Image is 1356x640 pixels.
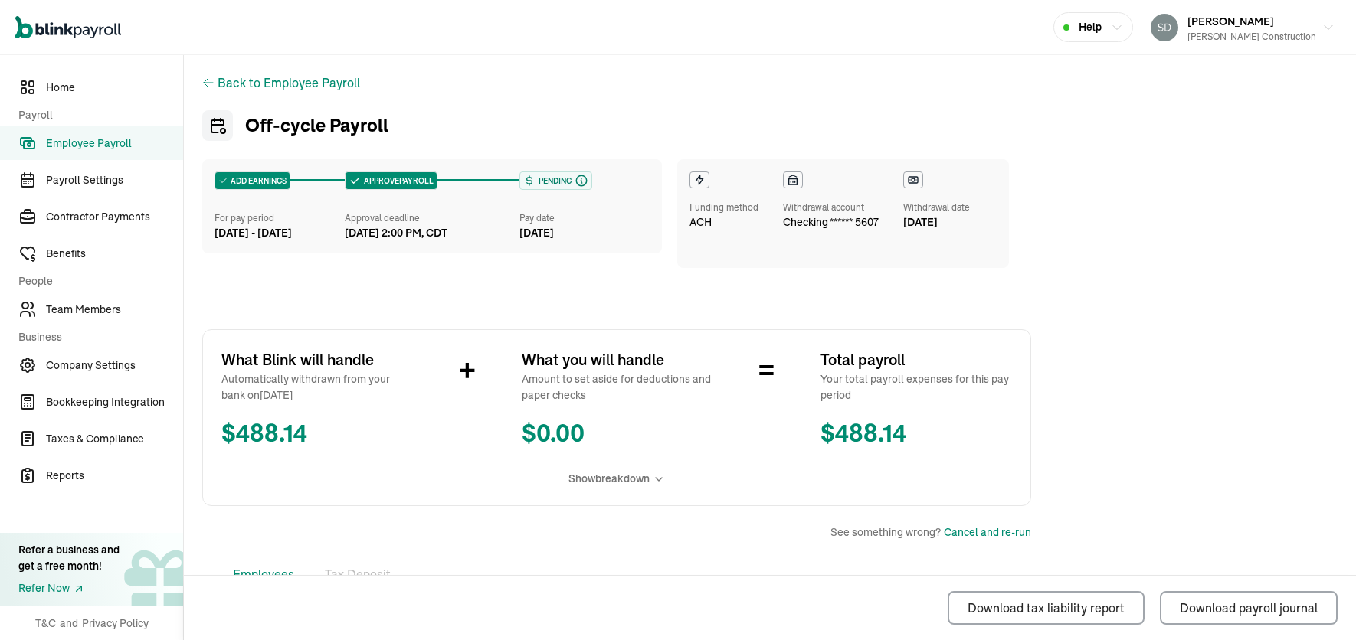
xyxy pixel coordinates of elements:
[568,471,650,487] span: Show breakdown
[46,358,183,374] span: Company Settings
[46,80,183,96] span: Home
[1160,591,1338,625] button: Download payroll journal
[519,225,650,241] div: [DATE]
[830,524,941,540] span: See something wrong?
[944,524,1031,540] button: Cancel and re-run
[522,416,713,452] span: $ 0.00
[221,348,413,371] span: What Blink will handle
[968,599,1125,617] div: Download tax liability report
[18,580,120,596] a: Refer Now
[82,616,149,631] span: Privacy Policy
[215,225,345,241] div: [DATE] - [DATE]
[689,201,758,214] div: Funding method
[820,416,1012,452] span: $ 488.14
[221,371,413,403] span: Automatically withdrawn from your bank on [DATE]
[46,468,183,484] span: Reports
[1053,12,1133,42] button: Help
[18,107,174,123] span: Payroll
[1180,599,1318,617] div: Download payroll journal
[46,136,183,152] span: Employee Payroll
[361,175,434,187] span: APPROVE PAYROLL
[227,559,300,591] li: Employees
[519,211,650,225] div: Pay date
[18,329,174,345] span: Business
[948,591,1145,625] button: Download tax liability report
[221,416,413,452] span: $ 488.14
[1145,8,1341,47] button: [PERSON_NAME][PERSON_NAME] Construction
[1187,30,1316,44] div: [PERSON_NAME] Construction
[202,110,1031,141] h1: Off-cycle Payroll
[903,214,970,230] div: [DATE]
[903,201,970,214] div: Withdrawal date
[820,348,1012,371] span: Total payroll
[18,542,120,574] div: Refer a business and get a free month!
[215,211,345,225] div: For pay period
[46,302,183,318] span: Team Members
[46,431,183,447] span: Taxes & Compliance
[218,73,360,92] button: Back to Employee Payroll
[536,175,572,187] span: Pending
[35,616,56,631] span: T&C
[215,172,290,189] div: ADD EARNINGS
[46,246,183,262] span: Benefits
[758,348,775,394] span: =
[46,209,183,225] span: Contractor Payments
[46,394,183,410] span: Bookkeeping Integration
[15,5,121,50] nav: Global
[459,348,476,394] span: +
[783,201,879,214] div: Withdrawal account
[46,172,183,188] span: Payroll Settings
[1079,19,1102,35] span: Help
[522,348,713,371] span: What you will handle
[1279,567,1356,640] iframe: Chat Widget
[820,371,1012,403] span: Your total payroll expenses for this pay period
[18,273,174,289] span: People
[689,214,712,230] span: ACH
[522,371,713,403] span: Amount to set aside for deductions and paper checks
[345,211,513,225] div: Approval deadline
[345,225,447,241] div: [DATE] 2:00 PM, CDT
[319,559,397,591] li: Tax Deposit
[1187,15,1274,28] span: [PERSON_NAME]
